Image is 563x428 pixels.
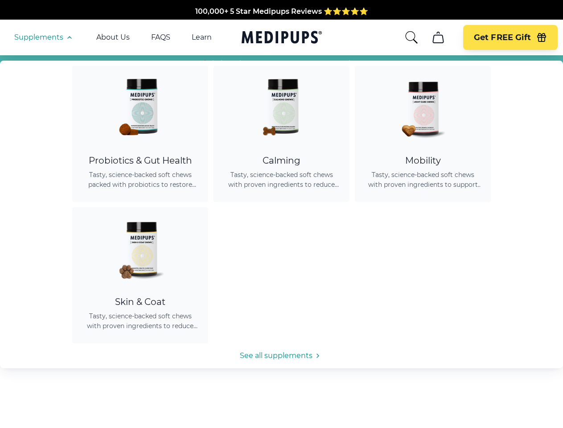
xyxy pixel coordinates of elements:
img: Joint Care Chews - Medipups [383,66,463,146]
img: Skin & Coat Chews - Medipups [100,207,181,288]
div: Skin & Coat [83,296,197,308]
span: Tasty, science-backed soft chews with proven ingredients to support joint health, improve mobilit... [366,170,480,189]
div: Probiotics & Gut Health [83,155,197,166]
button: Supplements [14,32,75,43]
span: Get FREE Gift [474,33,531,43]
img: Calming Dog Chews - Medipups [242,66,322,146]
a: Skin & Coat Chews - MedipupsSkin & CoatTasty, science-backed soft chews with proven ingredients t... [72,207,208,343]
a: Learn [192,33,212,42]
a: Medipups [242,29,322,47]
div: Calming [224,155,339,166]
span: Made In The [GEOGRAPHIC_DATA] from domestic & globally sourced ingredients [133,7,430,16]
a: About Us [96,33,130,42]
span: Tasty, science-backed soft chews packed with probiotics to restore gut balance, ease itching, sup... [83,170,197,189]
div: Mobility [366,155,480,166]
a: Probiotic Dog Chews - MedipupsProbiotics & Gut HealthTasty, science-backed soft chews packed with... [72,66,208,202]
button: search [404,30,419,45]
img: Probiotic Dog Chews - Medipups [100,66,181,146]
span: Tasty, science-backed soft chews with proven ingredients to reduce anxiety, promote relaxation, a... [224,170,339,189]
span: Tasty, science-backed soft chews with proven ingredients to reduce shedding, promote healthy skin... [83,311,197,331]
a: Joint Care Chews - MedipupsMobilityTasty, science-backed soft chews with proven ingredients to su... [355,66,491,202]
span: Supplements [14,33,63,42]
button: cart [427,27,449,48]
button: Get FREE Gift [463,25,558,50]
a: Calming Dog Chews - MedipupsCalmingTasty, science-backed soft chews with proven ingredients to re... [214,66,349,202]
a: FAQS [151,33,170,42]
